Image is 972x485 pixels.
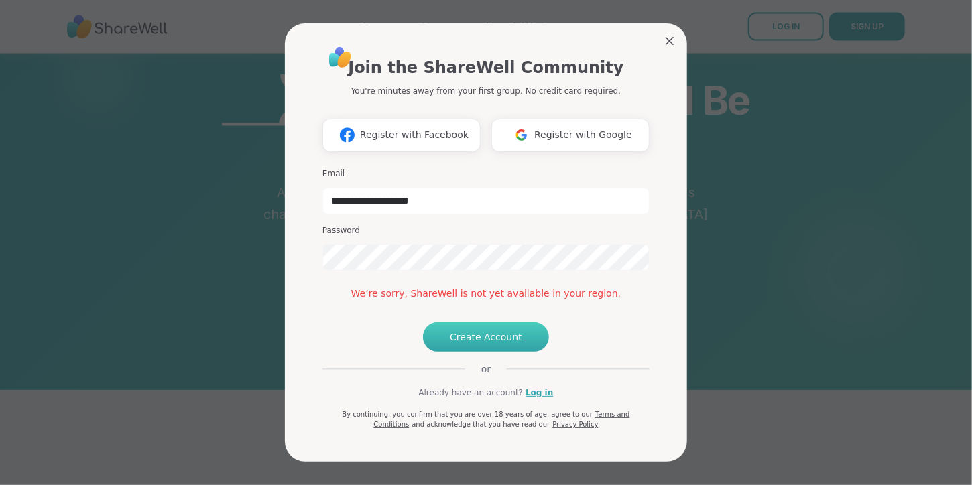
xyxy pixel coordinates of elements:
p: You're minutes away from your first group. No credit card required. [351,85,621,97]
a: Log in [526,387,553,399]
h3: Email [322,168,650,180]
img: ShareWell Logomark [509,123,534,147]
span: and acknowledge that you have read our [412,421,550,428]
button: Register with Google [491,119,650,152]
h1: Join the ShareWell Community [348,56,623,80]
h3: Password [322,225,650,236]
img: ShareWell Logomark [335,123,360,147]
a: Privacy Policy [552,421,598,428]
span: Register with Google [534,128,632,142]
span: Register with Facebook [360,128,469,142]
span: Already have an account? [418,387,523,399]
a: Terms and Conditions [373,411,629,428]
button: Register with Facebook [322,119,481,152]
img: ShareWell Logo [325,42,355,72]
div: We’re sorry, ShareWell is not yet available in your region. [322,287,650,301]
span: or [465,362,507,376]
button: Create Account [423,322,549,352]
span: Create Account [450,330,522,344]
span: By continuing, you confirm that you are over 18 years of age, agree to our [342,411,593,418]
